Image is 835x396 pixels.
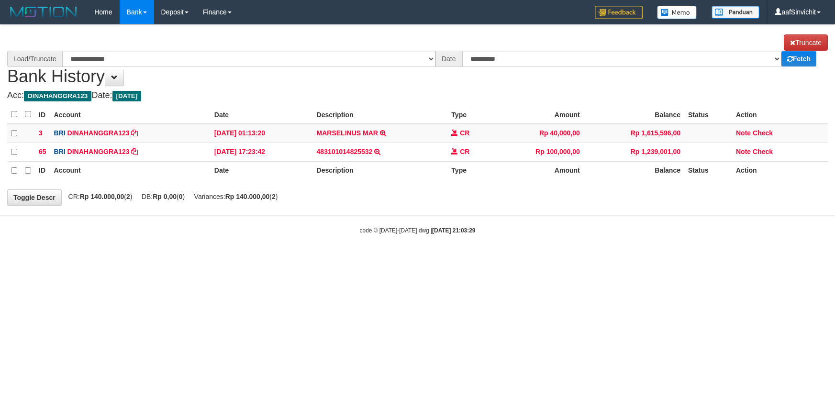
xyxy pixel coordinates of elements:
[584,124,684,143] td: Rp 1,615,596,00
[460,129,469,137] span: CR
[179,193,183,200] strong: 0
[595,6,643,19] img: Feedback.jpg
[584,143,684,161] td: Rp 1,239,001,00
[584,161,684,180] th: Balance
[753,129,773,137] a: Check
[64,193,278,200] span: CR: ( ) DB: ( ) Variances: ( )
[80,193,124,200] strong: Rp 140.000,00
[432,227,475,234] strong: [DATE] 21:03:29
[317,129,378,137] a: MARSELINUS MAR
[313,105,448,124] th: Description
[493,105,584,124] th: Amount
[736,129,751,137] a: Note
[211,143,313,161] td: [DATE] 17:23:42
[225,193,270,200] strong: Rp 140.000,00
[753,148,773,155] a: Check
[112,91,142,101] span: [DATE]
[447,161,493,180] th: Type
[7,51,62,67] div: Load/Truncate
[126,193,130,200] strong: 2
[35,161,50,180] th: ID
[732,105,828,124] th: Action
[50,161,211,180] th: Account
[153,193,177,200] strong: Rp 0,00
[7,5,80,19] img: MOTION_logo.png
[35,105,50,124] th: ID
[732,161,828,180] th: Action
[317,148,373,155] a: 483101014825532
[736,148,751,155] a: Note
[360,227,476,234] small: code © [DATE]-[DATE] dwg |
[781,51,816,66] a: Fetch
[657,6,697,19] img: Button%20Memo.svg
[7,91,828,100] h4: Acc: Date:
[7,34,828,86] h1: Bank History
[712,6,759,19] img: panduan.png
[313,161,448,180] th: Description
[39,129,43,137] span: 3
[493,124,584,143] td: Rp 40,000,00
[54,148,66,155] span: BRI
[272,193,276,200] strong: 2
[67,129,130,137] a: DINAHANGGRA123
[447,105,493,124] th: Type
[24,91,91,101] span: DINAHANGGRA123
[211,161,313,180] th: Date
[493,161,584,180] th: Amount
[584,105,684,124] th: Balance
[684,105,732,124] th: Status
[67,148,130,155] a: DINAHANGGRA123
[211,124,313,143] td: [DATE] 01:13:20
[39,148,46,155] span: 65
[54,129,66,137] span: BRI
[211,105,313,124] th: Date
[435,51,462,67] div: Date
[50,105,211,124] th: Account
[684,161,732,180] th: Status
[7,189,62,206] a: Toggle Descr
[460,148,469,155] span: CR
[493,143,584,161] td: Rp 100,000,00
[784,34,828,51] a: Truncate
